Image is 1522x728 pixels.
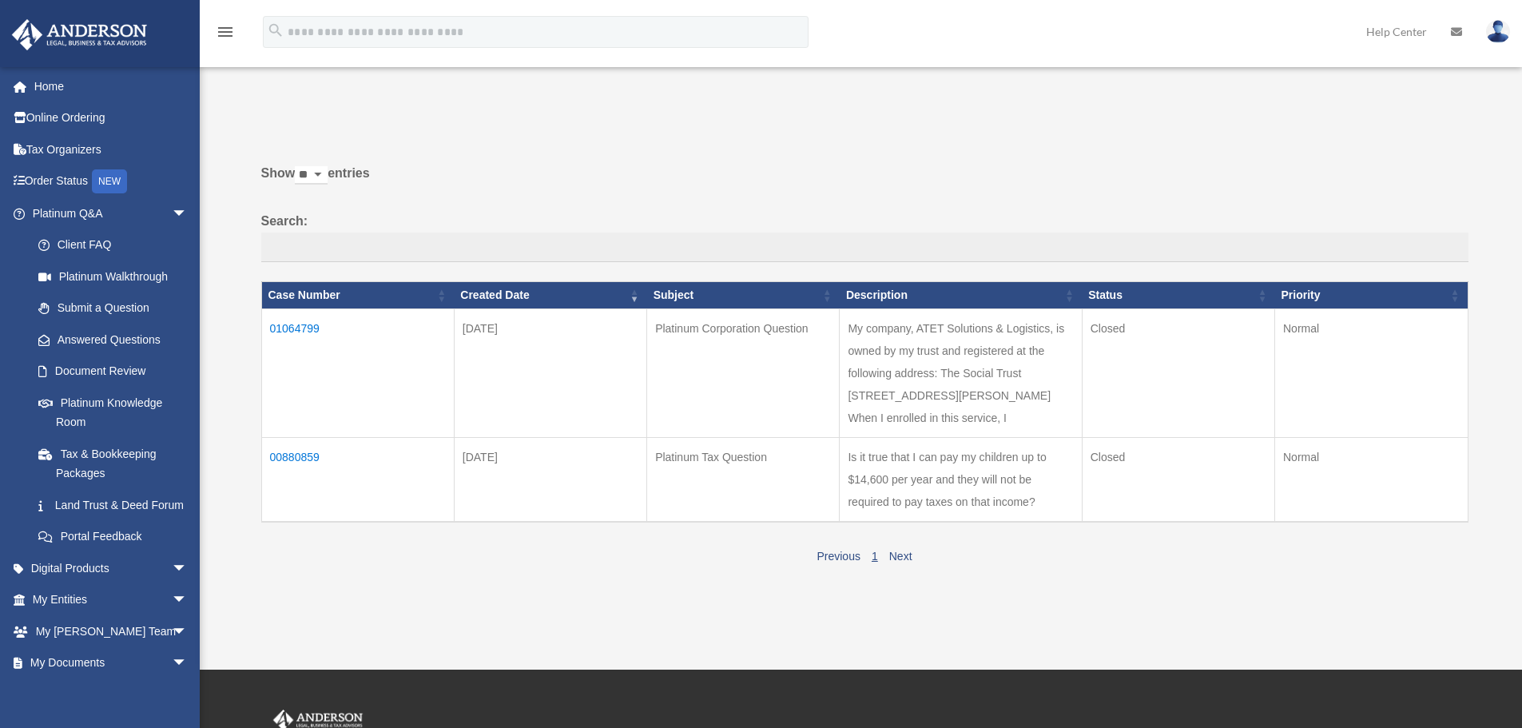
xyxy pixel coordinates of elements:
a: 1 [872,550,878,563]
a: Next [889,550,912,563]
td: Platinum Corporation Question [647,308,840,437]
th: Priority: activate to sort column ascending [1274,282,1468,309]
td: Closed [1082,437,1274,522]
td: Is it true that I can pay my children up to $14,600 per year and they will not be required to pay... [840,437,1082,522]
a: Answered Questions [22,324,196,356]
th: Status: activate to sort column ascending [1082,282,1274,309]
th: Case Number: activate to sort column ascending [261,282,454,309]
td: 00880859 [261,437,454,522]
label: Show entries [261,162,1468,201]
img: User Pic [1486,20,1510,43]
td: [DATE] [454,308,646,437]
th: Subject: activate to sort column ascending [647,282,840,309]
td: My company, ATET Solutions & Logistics, is owned by my trust and registered at the following addr... [840,308,1082,437]
span: arrow_drop_down [172,197,204,230]
span: arrow_drop_down [172,584,204,617]
a: Platinum Walkthrough [22,261,204,292]
label: Search: [261,210,1468,263]
th: Created Date: activate to sort column ascending [454,282,646,309]
select: Showentries [295,166,328,185]
td: 01064799 [261,308,454,437]
a: Digital Productsarrow_drop_down [11,552,212,584]
td: [DATE] [454,437,646,522]
td: Normal [1274,308,1468,437]
td: Normal [1274,437,1468,522]
a: Home [11,70,212,102]
span: arrow_drop_down [172,647,204,680]
a: My Documentsarrow_drop_down [11,647,212,679]
a: My [PERSON_NAME] Teamarrow_drop_down [11,615,212,647]
a: menu [216,28,235,42]
a: Order StatusNEW [11,165,212,198]
img: Anderson Advisors Platinum Portal [7,19,152,50]
a: Platinum Q&Aarrow_drop_down [11,197,204,229]
span: arrow_drop_down [172,615,204,648]
a: Land Trust & Deed Forum [22,489,204,521]
a: Tax Organizers [11,133,212,165]
i: search [267,22,284,39]
a: My Entitiesarrow_drop_down [11,584,212,616]
i: menu [216,22,235,42]
a: Document Review [22,356,204,388]
td: Closed [1082,308,1274,437]
td: Platinum Tax Question [647,437,840,522]
a: Portal Feedback [22,521,204,553]
a: Online Ordering [11,102,212,134]
div: NEW [92,169,127,193]
input: Search: [261,233,1468,263]
a: Client FAQ [22,229,204,261]
th: Description: activate to sort column ascending [840,282,1082,309]
a: Previous [817,550,860,563]
a: Platinum Knowledge Room [22,387,204,438]
a: Submit a Question [22,292,204,324]
span: arrow_drop_down [172,552,204,585]
a: Tax & Bookkeeping Packages [22,438,204,489]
